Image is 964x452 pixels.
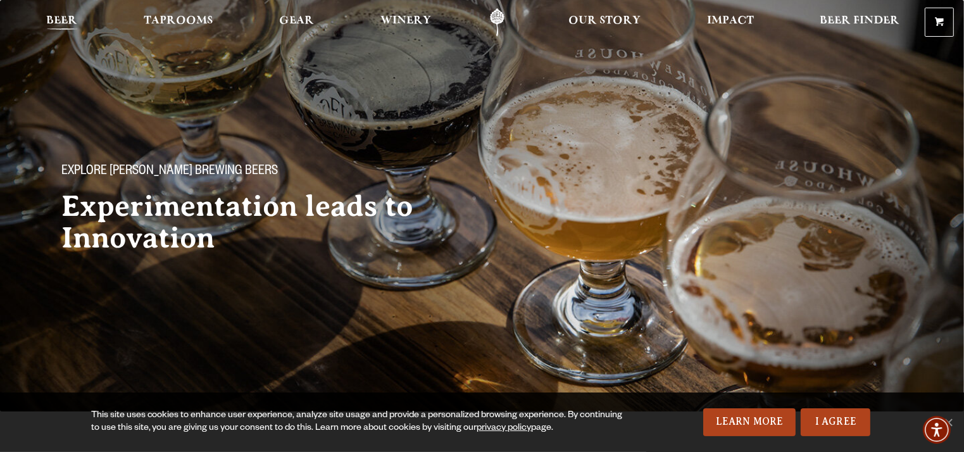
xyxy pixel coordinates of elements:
a: Taprooms [135,8,222,37]
a: Winery [372,8,439,37]
a: Gear [271,8,322,37]
div: This site uses cookies to enhance user experience, analyze site usage and provide a personalized ... [91,410,632,435]
div: Accessibility Menu [923,416,951,444]
a: Impact [699,8,762,37]
a: Our Story [560,8,649,37]
span: Beer [47,16,78,26]
span: Taprooms [144,16,213,26]
a: Beer [39,8,86,37]
a: Beer Finder [811,8,908,37]
h2: Experimentation leads to Innovation [62,191,457,254]
a: Learn More [703,408,796,436]
span: Impact [707,16,754,26]
span: Winery [380,16,431,26]
a: privacy policy [477,424,532,434]
a: Odell Home [473,8,521,37]
span: Our Story [568,16,641,26]
span: Gear [279,16,314,26]
span: Explore [PERSON_NAME] Brewing Beers [62,164,279,180]
a: I Agree [801,408,870,436]
span: Beer Finder [820,16,899,26]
